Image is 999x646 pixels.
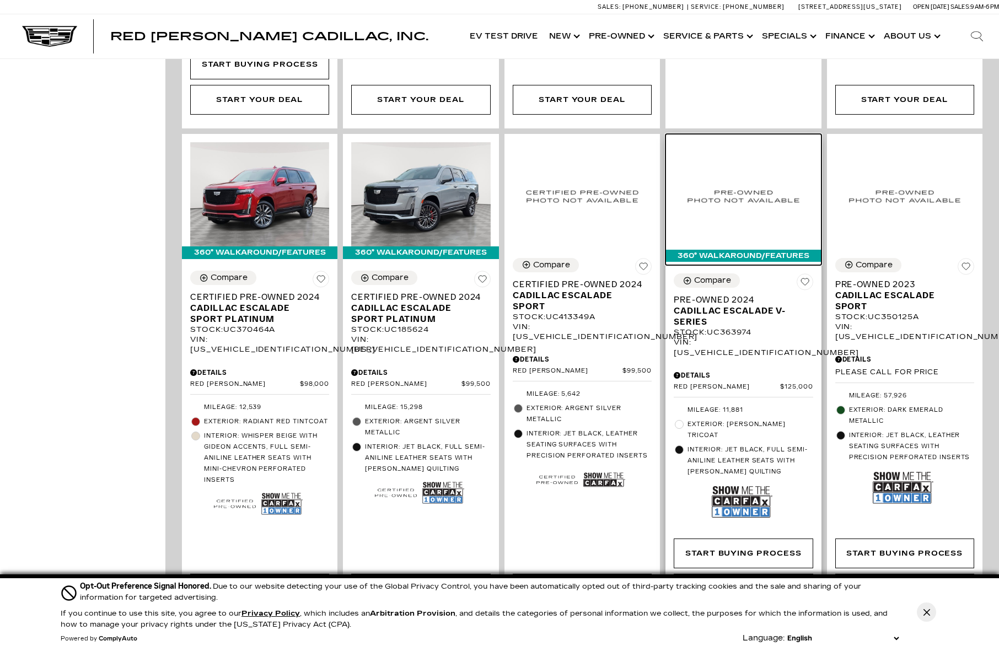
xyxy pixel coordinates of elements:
[513,279,643,290] span: Certified Pre-Owned 2024
[622,367,652,375] span: $99,500
[873,467,933,508] img: Show Me the CARFAX 1-Owner Badge
[351,368,490,378] div: Pricing Details - Certified Pre-Owned 2024 Cadillac Escalade Sport Platinum
[190,380,329,389] a: Red [PERSON_NAME] $98,000
[674,294,813,327] a: Pre-Owned 2024Cadillac Escalade V-Series
[190,303,321,325] span: Cadillac Escalade Sport Platinum
[917,602,936,622] button: Close Button
[351,335,490,354] div: VIN: [US_VEHICLE_IDENTIFICATION_NUMBER]
[835,322,974,342] div: VIN: [US_VEHICLE_IDENTIFICATION_NUMBER]
[513,290,643,312] span: Cadillac Escalade Sport
[688,444,813,477] span: Interior: Jet Black, Full semi-aniline leather seats with [PERSON_NAME] quilting
[461,380,491,389] span: $99,500
[878,14,944,58] a: About Us
[513,85,652,115] div: Start Your Deal
[211,273,248,283] div: Compare
[513,322,652,342] div: VIN: [US_VEHICLE_IDENTIFICATION_NUMBER]
[351,271,417,285] button: Compare Vehicle
[674,539,813,568] div: Start Buying Process
[835,389,974,403] li: Mileage: 57,926
[351,303,482,325] span: Cadillac Escalade Sport Platinum
[835,279,966,290] span: Pre-Owned 2023
[190,380,300,389] span: Red [PERSON_NAME]
[527,403,652,425] span: Exterior: Argent Silver Metallic
[955,14,999,58] div: Search
[688,419,813,441] span: Exterior: [PERSON_NAME] Tricoat
[658,14,756,58] a: Service & Parts
[674,370,813,380] div: Pricing Details - Pre-Owned 2024 Cadillac Escalade V-Series
[110,31,428,42] a: Red [PERSON_NAME] Cadillac, Inc.
[190,271,256,285] button: Compare Vehicle
[835,312,974,322] div: Stock : UC350125A
[861,94,948,106] div: Start Your Deal
[351,142,490,246] img: 2024 Cadillac Escalade Sport Platinum
[970,3,999,10] span: 9 AM-6 PM
[835,142,974,250] img: 2023 Cadillac Escalade Sport
[598,4,687,10] a: Sales: [PHONE_NUMBER]
[190,292,329,325] a: Certified Pre-Owned 2024Cadillac Escalade Sport Platinum
[533,260,570,270] div: Compare
[527,428,652,461] span: Interior: Jet Black, Leather seating surfaces with precision perforated inserts
[365,416,490,438] span: Exterior: Argent Silver Metallic
[365,442,490,475] span: Interior: Jet Black, Full semi-aniline leather seats with [PERSON_NAME] quilting
[513,367,623,375] span: Red [PERSON_NAME]
[835,354,974,364] div: Pricing Details - Pre-Owned 2023 Cadillac Escalade Sport
[622,3,684,10] span: [PHONE_NUMBER]
[513,142,652,250] img: 2024 Cadillac Escalade Sport
[797,273,813,294] button: Save Vehicle
[513,387,652,401] li: Mileage: 5,642
[712,482,772,522] img: Show Me the CARFAX 1-Owner Badge
[674,327,813,337] div: Stock : UC363974
[351,325,490,335] div: Stock : UC185624
[674,337,813,357] div: VIN: [US_VEHICLE_IDENTIFICATION_NUMBER]
[674,273,740,288] button: Compare Vehicle
[674,294,804,305] span: Pre-Owned 2024
[598,3,621,10] span: Sales:
[694,276,731,286] div: Compare
[756,14,820,58] a: Specials
[835,539,974,568] div: Start Buying Process
[351,292,482,303] span: Certified Pre-Owned 2024
[61,609,888,629] p: If you continue to use this site, you agree to our , which includes an , and details the categori...
[635,258,652,279] button: Save Vehicle
[539,94,626,106] div: Start Your Deal
[422,479,464,507] img: Show Me the CARFAX 1-Owner Badge
[190,142,329,246] img: 2024 Cadillac Escalade Sport Platinum
[190,325,329,335] div: Stock : UC370464A
[513,354,652,364] div: Pricing Details - Certified Pre-Owned 2024 Cadillac Escalade Sport
[351,85,490,115] div: Start Your Deal
[743,634,785,642] div: Language:
[190,400,329,414] li: Mileage: 12,539
[835,290,966,312] span: Cadillac Escalade Sport
[674,383,813,391] a: Red [PERSON_NAME] $125,000
[261,490,303,518] img: Show Me the CARFAX 1-Owner Badge
[204,416,329,427] span: Exterior: Radiant Red Tintcoat
[513,258,579,272] button: Compare Vehicle
[241,609,300,618] u: Privacy Policy
[835,258,901,272] button: Compare Vehicle
[913,3,949,10] span: Open [DATE]
[846,547,963,559] div: Start Buying Process
[835,368,939,376] span: Please call for price
[685,547,802,559] div: Start Buying Process
[351,380,490,389] a: Red [PERSON_NAME] $99,500
[544,14,583,58] a: New
[190,85,329,115] div: Start Your Deal
[204,430,329,486] span: Interior: Whisper Beige with Gideon accents, Full semi-aniline leather seats with mini-chevron pe...
[375,483,417,503] img: Cadillac Certified Used Vehicle
[674,142,813,250] img: 2024 Cadillac Escalade V-Series
[665,250,821,262] div: 360° WalkAround/Features
[691,3,721,10] span: Service:
[216,94,303,106] div: Start Your Deal
[22,26,77,47] a: Cadillac Dark Logo with Cadillac White Text
[110,30,428,43] span: Red [PERSON_NAME] Cadillac, Inc.
[474,271,491,292] button: Save Vehicle
[583,14,658,58] a: Pre-Owned
[190,335,329,354] div: VIN: [US_VEHICLE_IDENTIFICATION_NUMBER]
[820,14,878,58] a: Finance
[61,636,137,642] div: Powered by
[343,246,498,259] div: 360° WalkAround/Features
[351,400,490,414] li: Mileage: 15,298
[723,3,785,10] span: [PHONE_NUMBER]
[856,260,893,270] div: Compare
[214,494,256,514] img: Cadillac Certified Used Vehicle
